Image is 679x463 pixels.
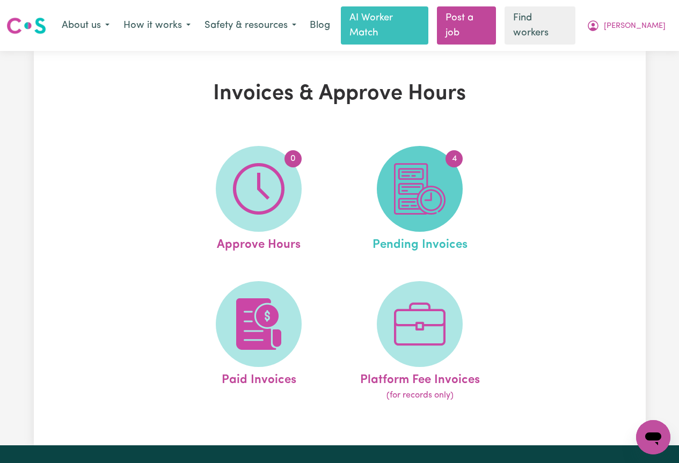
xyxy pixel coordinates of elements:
[303,14,337,38] a: Blog
[446,150,463,167] span: 4
[198,14,303,37] button: Safety & resources
[505,6,575,45] a: Find workers
[386,389,454,402] span: (for records only)
[284,150,302,167] span: 0
[636,420,670,454] iframe: Button to launch messaging window
[373,232,468,254] span: Pending Invoices
[181,146,336,254] a: Approve Hours
[142,81,537,107] h1: Invoices & Approve Hours
[437,6,496,45] a: Post a job
[222,367,296,389] span: Paid Invoices
[341,6,428,45] a: AI Worker Match
[181,281,336,402] a: Paid Invoices
[6,13,46,38] a: Careseekers logo
[6,16,46,35] img: Careseekers logo
[360,367,480,389] span: Platform Fee Invoices
[55,14,116,37] button: About us
[116,14,198,37] button: How it works
[580,14,673,37] button: My Account
[217,232,301,254] span: Approve Hours
[342,146,497,254] a: Pending Invoices
[342,281,497,402] a: Platform Fee Invoices(for records only)
[604,20,666,32] span: [PERSON_NAME]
